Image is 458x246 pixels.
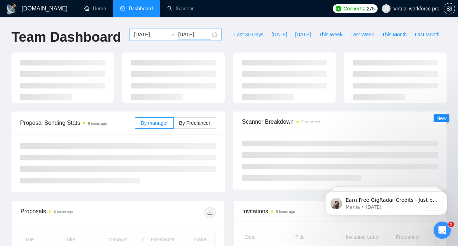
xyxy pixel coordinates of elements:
[54,210,73,214] time: 6 hours ago
[346,29,378,40] button: Last Week
[444,3,455,14] button: setting
[448,222,454,227] span: 9
[88,122,107,126] time: 6 hours ago
[169,32,175,37] span: to
[178,31,211,38] input: End date
[378,29,411,40] button: This Month
[350,31,374,38] span: Last Week
[384,6,389,11] span: user
[315,29,346,40] button: This Week
[169,32,175,37] span: swap-right
[271,31,287,38] span: [DATE]
[343,5,365,13] span: Connects:
[242,207,438,216] span: Invitations
[6,3,17,15] img: logo
[11,29,121,46] h1: Team Dashboard
[366,5,374,13] span: 275
[276,210,295,214] time: 6 hours ago
[20,207,118,218] div: Proposals
[167,5,194,12] a: searchScanner
[20,118,135,127] span: Proposal Sending Stats
[230,29,267,40] button: Last 30 Days
[319,31,342,38] span: This Week
[444,6,455,12] a: setting
[84,5,106,12] a: homeHome
[382,31,407,38] span: This Month
[267,29,291,40] button: [DATE]
[120,6,125,11] span: dashboard
[302,120,321,124] time: 6 hours ago
[314,176,458,227] iframe: Intercom notifications message
[415,31,439,38] span: Last Month
[179,120,210,126] span: By Freelancer
[291,29,315,40] button: [DATE]
[242,117,438,126] span: Scanner Breakdown
[336,6,341,12] img: upwork-logo.png
[129,5,153,12] span: Dashboard
[436,115,447,121] span: New
[234,31,263,38] span: Last 30 Days
[434,222,451,239] iframe: Intercom live chat
[411,29,443,40] button: Last Month
[444,6,455,12] span: setting
[295,31,311,38] span: [DATE]
[134,31,167,38] input: Start date
[141,120,168,126] span: By manager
